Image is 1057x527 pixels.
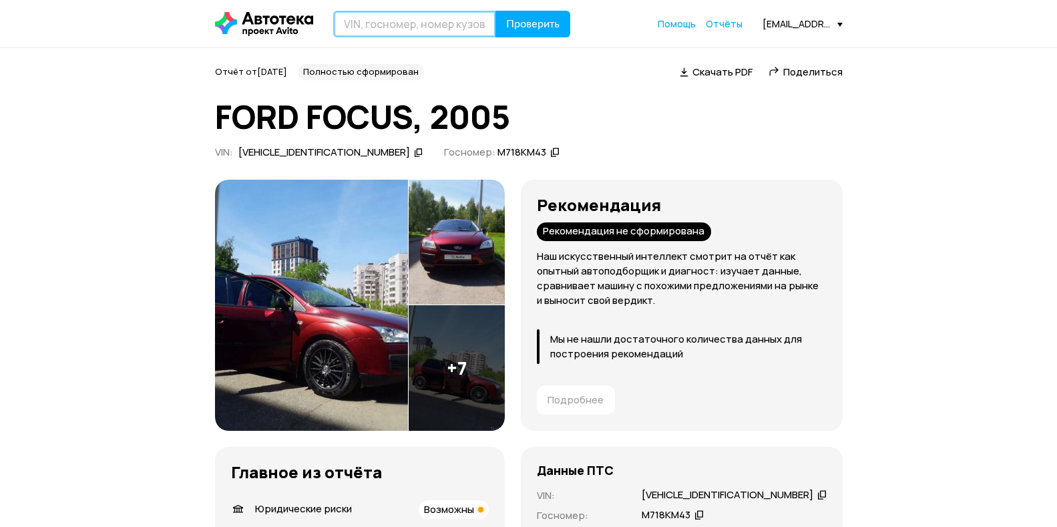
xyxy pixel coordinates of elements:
a: Скачать PDF [680,65,753,79]
a: Поделиться [769,65,843,79]
span: Возможны [424,502,474,516]
a: Помощь [658,17,696,31]
div: [EMAIL_ADDRESS][DOMAIN_NAME] [763,17,843,30]
div: М718КМ43 [642,508,690,522]
span: Госномер: [444,145,495,159]
div: Рекомендация не сформирована [537,222,711,241]
h1: FORD FOCUS, 2005 [215,99,843,135]
div: [VEHICLE_IDENTIFICATION_NUMBER] [642,488,813,502]
span: VIN : [215,145,233,159]
h3: Рекомендация [537,196,827,214]
span: Отчёты [706,17,743,30]
span: Юридические риски [255,502,352,516]
div: М718КМ43 [497,146,546,160]
p: Госномер : [537,508,626,523]
h4: Данные ПТС [537,463,614,478]
span: Проверить [506,19,560,29]
p: Мы не нашли достаточного количества данных для построения рекомендаций [550,332,827,361]
input: VIN, госномер, номер кузова [333,11,496,37]
button: Проверить [495,11,570,37]
span: Отчёт от [DATE] [215,65,287,77]
div: [VEHICLE_IDENTIFICATION_NUMBER] [238,146,410,160]
span: Помощь [658,17,696,30]
p: VIN : [537,488,626,503]
div: Полностью сформирован [298,64,424,80]
span: Поделиться [783,65,843,79]
h3: Главное из отчёта [231,463,489,482]
p: Наш искусственный интеллект смотрит на отчёт как опытный автоподборщик и диагност: изучает данные... [537,249,827,308]
span: Скачать PDF [692,65,753,79]
a: Отчёты [706,17,743,31]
